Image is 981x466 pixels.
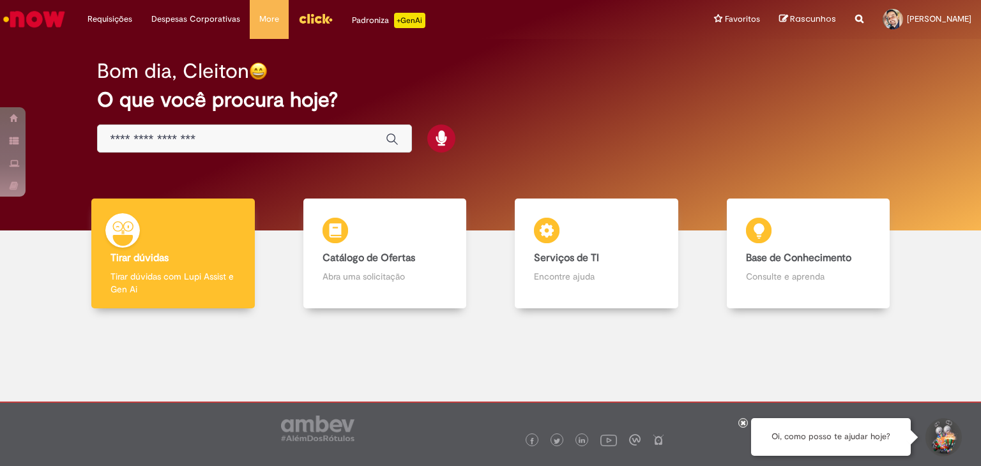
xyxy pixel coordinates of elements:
[323,270,448,283] p: Abra uma solicitação
[790,13,836,25] span: Rascunhos
[529,438,535,444] img: logo_footer_facebook.png
[924,418,962,456] button: Iniciar Conversa de Suporte
[394,13,425,28] p: +GenAi
[298,9,333,28] img: click_logo_yellow_360x200.png
[653,434,664,446] img: logo_footer_naosei.png
[703,199,915,309] a: Base de Conhecimento Consulte e aprenda
[259,13,279,26] span: More
[110,252,169,264] b: Tirar dúvidas
[281,416,354,441] img: logo_footer_ambev_rotulo_gray.png
[97,60,249,82] h2: Bom dia, Cleiton
[110,270,236,296] p: Tirar dúvidas com Lupi Assist e Gen Ai
[67,199,279,309] a: Tirar dúvidas Tirar dúvidas com Lupi Assist e Gen Ai
[629,434,641,446] img: logo_footer_workplace.png
[579,437,585,445] img: logo_footer_linkedin.png
[490,199,703,309] a: Serviços de TI Encontre ajuda
[97,89,885,111] h2: O que você procura hoje?
[600,432,617,448] img: logo_footer_youtube.png
[87,13,132,26] span: Requisições
[554,438,560,444] img: logo_footer_twitter.png
[534,270,659,283] p: Encontre ajuda
[725,13,760,26] span: Favoritos
[1,6,67,32] img: ServiceNow
[279,199,491,309] a: Catálogo de Ofertas Abra uma solicitação
[323,252,415,264] b: Catálogo de Ofertas
[151,13,240,26] span: Despesas Corporativas
[249,62,268,80] img: happy-face.png
[779,13,836,26] a: Rascunhos
[746,270,871,283] p: Consulte e aprenda
[907,13,971,24] span: [PERSON_NAME]
[751,418,911,456] div: Oi, como posso te ajudar hoje?
[352,13,425,28] div: Padroniza
[746,252,851,264] b: Base de Conhecimento
[534,252,599,264] b: Serviços de TI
